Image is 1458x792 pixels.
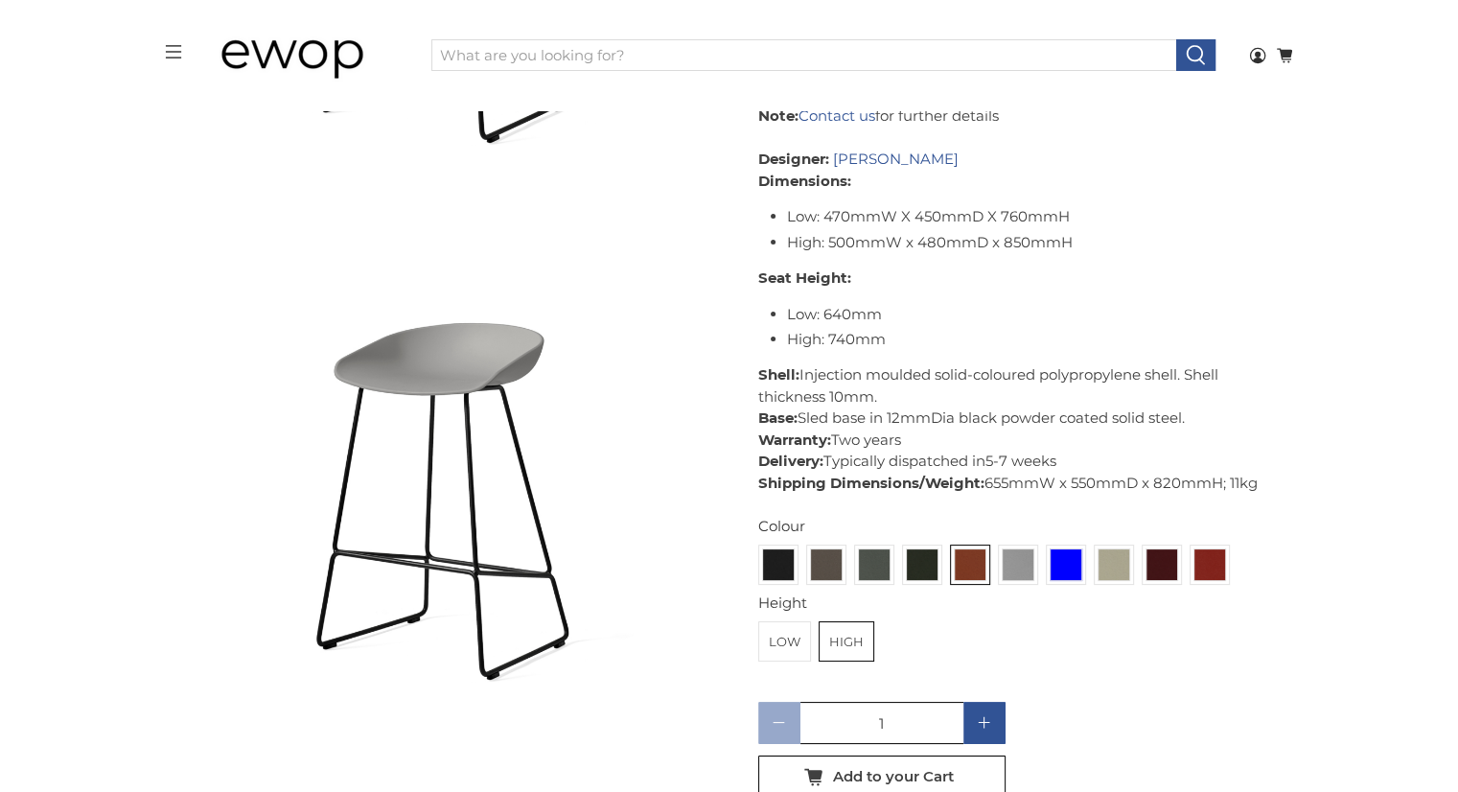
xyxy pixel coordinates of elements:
[431,39,1177,72] input: What are you looking for?
[820,622,873,661] label: High
[823,452,985,470] span: Typically dispatched in
[183,169,701,687] a: HAY About A Stool AAS38 Concrete Grey with Black Powder Coated Solid Steel Base
[758,365,799,384] strong: Shell:
[833,768,954,785] span: Add to your Cart
[758,268,851,287] strong: Seat Height:
[758,106,798,125] strong: Note:
[758,172,851,190] strong: Dimensions:
[758,364,1276,494] p: Injection moulded solid-coloured polypropylene shell. Shell thickness 10mm. Sled base in 12mmDia ...
[758,105,1276,192] p: for further details
[787,303,1276,325] li: Low: 640mm
[787,206,1276,228] li: Low: 470mmW X 450mmD X 760mmH
[787,329,1276,351] li: High: 740mm
[798,106,875,125] a: Contact us
[758,593,1276,615] div: Height
[759,622,810,661] label: Low
[758,516,1276,538] div: Colour
[758,408,798,427] strong: Base:
[787,231,1276,253] li: High: 500mmW x 480mmD x 850mmH
[758,474,984,492] strong: Shipping Dimensions/Weight:
[758,431,831,449] strong: Warranty:
[758,150,829,168] strong: Designer:
[758,452,823,470] strong: Delivery:
[833,150,959,168] a: [PERSON_NAME]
